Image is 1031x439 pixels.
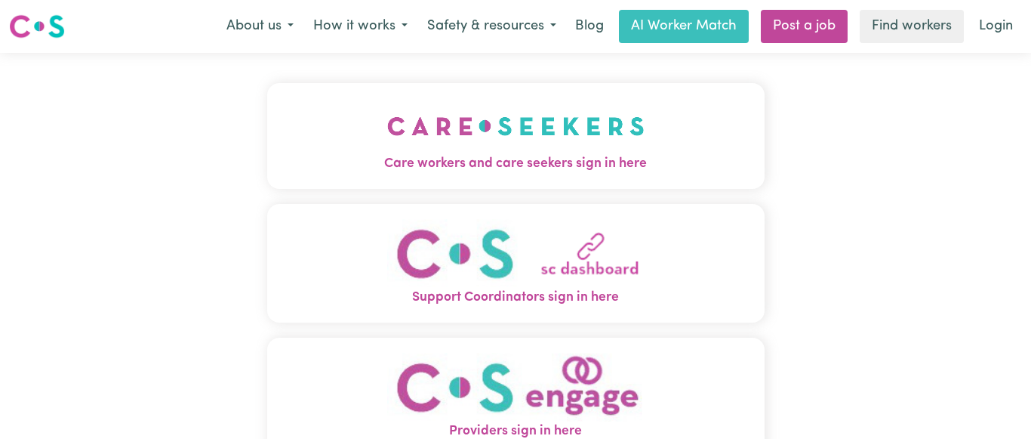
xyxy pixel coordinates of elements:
[970,10,1022,43] a: Login
[267,83,765,189] button: Care workers and care seekers sign in here
[566,10,613,43] a: Blog
[267,154,765,174] span: Care workers and care seekers sign in here
[9,9,65,44] a: Careseekers logo
[761,10,848,43] a: Post a job
[619,10,749,43] a: AI Worker Match
[303,11,417,42] button: How it works
[217,11,303,42] button: About us
[9,13,65,40] img: Careseekers logo
[267,288,765,308] span: Support Coordinators sign in here
[417,11,566,42] button: Safety & resources
[267,204,765,323] button: Support Coordinators sign in here
[860,10,964,43] a: Find workers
